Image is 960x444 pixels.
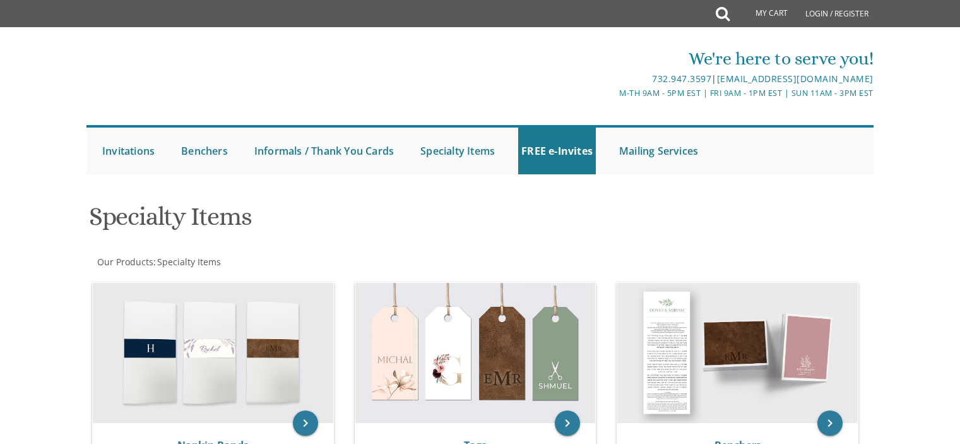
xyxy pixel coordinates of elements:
[728,1,797,27] a: My Cart
[86,256,480,268] div: :
[350,87,874,100] div: M-Th 9am - 5pm EST | Fri 9am - 1pm EST | Sun 11am - 3pm EST
[157,256,221,268] span: Specialty Items
[156,256,221,268] a: Specialty Items
[350,46,874,71] div: We're here to serve you!
[518,128,596,174] a: FREE e-Invites
[555,411,580,436] a: keyboard_arrow_right
[616,128,701,174] a: Mailing Services
[617,283,858,423] img: Benchers
[178,128,231,174] a: Benchers
[293,411,318,436] a: keyboard_arrow_right
[355,283,596,423] img: Tags
[96,256,153,268] a: Our Products
[350,71,874,87] div: |
[99,128,158,174] a: Invitations
[251,128,397,174] a: Informals / Thank You Cards
[652,73,711,85] a: 732.947.3597
[717,73,874,85] a: [EMAIL_ADDRESS][DOMAIN_NAME]
[417,128,498,174] a: Specialty Items
[93,283,333,423] img: Napkin Bands
[89,203,604,240] h1: Specialty Items
[817,411,843,436] a: keyboard_arrow_right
